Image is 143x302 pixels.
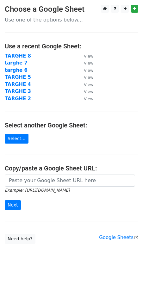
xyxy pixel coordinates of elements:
small: View [84,54,93,59]
a: Google Sheets [99,235,138,240]
small: View [84,75,93,80]
small: View [84,89,93,94]
a: View [78,89,93,94]
input: Paste your Google Sheet URL here [5,175,135,187]
a: TARGHE 5 [5,74,31,80]
a: TARGHE 4 [5,82,31,87]
a: TARGHE 3 [5,89,31,94]
p: Use one of the options below... [5,16,138,23]
a: targhe 7 [5,60,28,66]
a: View [78,67,93,73]
a: TARGHE 8 [5,53,31,59]
h4: Use a recent Google Sheet: [5,42,138,50]
small: View [84,96,93,101]
a: TARGHE 2 [5,96,31,102]
input: Next [5,200,21,210]
a: Need help? [5,234,35,244]
h4: Select another Google Sheet: [5,121,138,129]
a: View [78,60,93,66]
small: View [84,61,93,65]
a: Select... [5,134,28,144]
small: Example: [URL][DOMAIN_NAME] [5,188,70,193]
h3: Choose a Google Sheet [5,5,138,14]
small: View [84,68,93,73]
a: View [78,82,93,87]
a: View [78,74,93,80]
a: View [78,96,93,102]
a: targhe 6 [5,67,28,73]
h4: Copy/paste a Google Sheet URL: [5,164,138,172]
small: View [84,82,93,87]
a: View [78,53,93,59]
